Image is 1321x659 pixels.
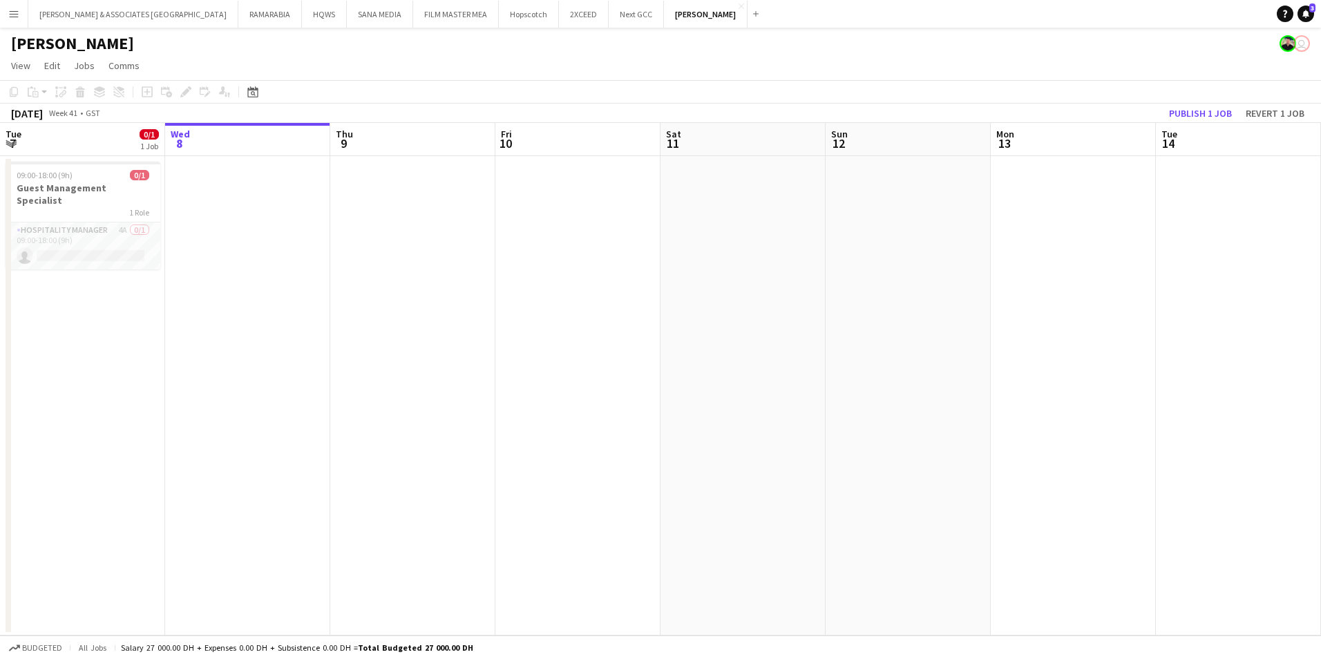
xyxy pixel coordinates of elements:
span: Sun [831,128,848,140]
span: 9 [334,135,353,151]
span: Wed [171,128,190,140]
span: All jobs [76,642,109,653]
button: [PERSON_NAME] [664,1,748,28]
span: 13 [994,135,1014,151]
span: 10 [499,135,512,151]
app-job-card: 09:00-18:00 (9h)0/1Guest Management Specialist1 RoleHospitality Manager4A0/109:00-18:00 (9h) [6,162,160,269]
app-card-role: Hospitality Manager4A0/109:00-18:00 (9h) [6,222,160,269]
span: 09:00-18:00 (9h) [17,170,73,180]
span: 3 [1309,3,1315,12]
a: 3 [1298,6,1314,22]
button: [PERSON_NAME] & ASSOCIATES [GEOGRAPHIC_DATA] [28,1,238,28]
span: 1 Role [129,207,149,218]
span: Week 41 [46,108,80,118]
span: 0/1 [130,170,149,180]
button: Publish 1 job [1163,104,1237,122]
button: RAMARABIA [238,1,302,28]
button: Budgeted [7,640,64,656]
a: Edit [39,57,66,75]
span: 8 [169,135,190,151]
a: Comms [103,57,145,75]
div: Salary 27 000.00 DH + Expenses 0.00 DH + Subsistence 0.00 DH = [121,642,473,653]
button: SANA MEDIA [347,1,413,28]
span: Total Budgeted 27 000.00 DH [358,642,473,653]
span: Thu [336,128,353,140]
div: 1 Job [140,141,158,151]
span: 14 [1159,135,1177,151]
div: [DATE] [11,106,43,120]
button: 2XCEED [559,1,609,28]
h1: [PERSON_NAME] [11,33,134,54]
span: 12 [829,135,848,151]
span: 7 [3,135,21,151]
a: Jobs [68,57,100,75]
span: 0/1 [140,129,159,140]
span: Sat [666,128,681,140]
app-user-avatar: Glenn Lloyd [1280,35,1296,52]
button: FILM MASTER MEA [413,1,499,28]
span: Tue [6,128,21,140]
span: Comms [108,59,140,72]
button: Revert 1 job [1240,104,1310,122]
span: 11 [664,135,681,151]
span: Budgeted [22,643,62,653]
span: Mon [996,128,1014,140]
span: Fri [501,128,512,140]
button: Next GCC [609,1,664,28]
app-user-avatar: Nickola Dsouza [1293,35,1310,52]
span: Edit [44,59,60,72]
h3: Guest Management Specialist [6,182,160,207]
span: View [11,59,30,72]
div: GST [86,108,100,118]
button: Hopscotch [499,1,559,28]
span: Tue [1161,128,1177,140]
span: Jobs [74,59,95,72]
a: View [6,57,36,75]
button: HQWS [302,1,347,28]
